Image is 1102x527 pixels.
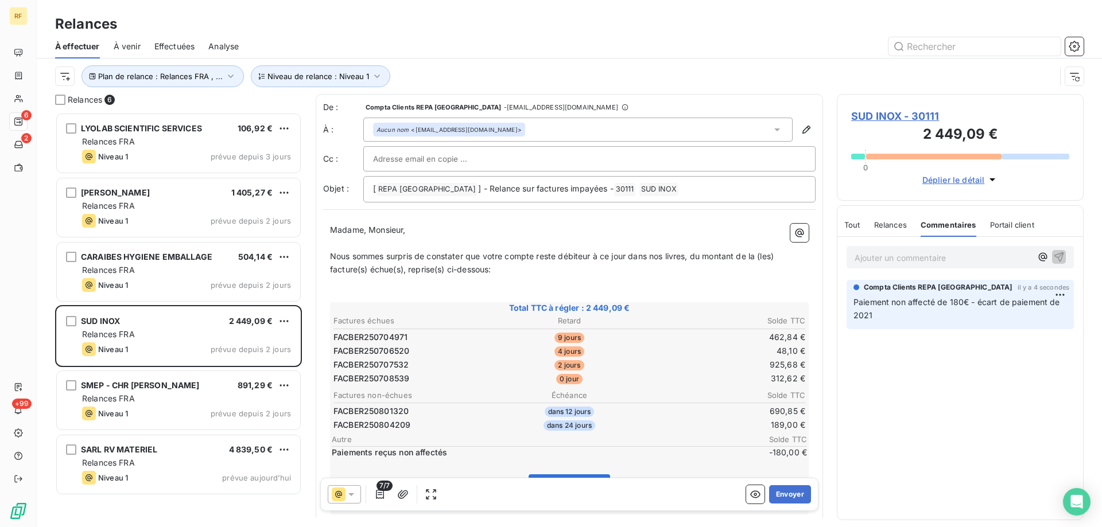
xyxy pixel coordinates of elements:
th: Échéance [491,389,647,401]
span: -180,00 € [738,447,807,458]
span: Déplier le détail [922,174,985,186]
span: Niveau 1 [98,152,128,161]
span: Compta Clients REPA [GEOGRAPHIC_DATA] [366,104,502,111]
span: Nous sommes surpris de constater que votre compte reste débiteur à ce jour dans nos livres, du mo... [330,251,776,274]
span: SUD INOX [639,183,678,196]
td: 48,10 € [649,345,806,357]
span: Compta Clients REPA [GEOGRAPHIC_DATA] [864,282,1013,292]
label: À : [323,124,363,135]
span: FACBER250707532 [333,359,409,370]
td: 312,62 € [649,372,806,385]
input: Rechercher [888,37,1061,56]
span: Relances FRA [82,201,135,210]
button: Plan de relance : Relances FRA , ... [82,65,244,87]
span: FACBER250706520 [333,345,409,357]
span: À effectuer [55,41,100,52]
span: 6 [104,95,115,105]
td: FACBER250801320 [333,405,490,417]
span: 891,29 € [238,380,273,390]
span: Niveau de relance : Niveau 1 [267,72,369,81]
span: 4 839,50 € [229,444,273,454]
span: SUD INOX [81,316,120,326]
span: Objet : [323,184,349,193]
div: grid [55,112,302,527]
div: Open Intercom Messenger [1063,488,1091,516]
th: Solde TTC [649,315,806,327]
span: REPA [GEOGRAPHIC_DATA] [377,183,478,196]
th: Solde TTC [649,389,806,401]
span: prévue depuis 2 jours [211,345,291,354]
span: Total TTC à régler : 2 449,09 € [332,302,807,314]
th: Factures échues [333,315,490,327]
span: Paiements reçus non affectés [332,447,736,458]
img: Logo LeanPay [9,502,28,520]
td: 690,85 € [649,405,806,417]
h3: Relances [55,14,117,34]
span: Effectuées [154,41,195,52]
span: prévue aujourd’hui [222,473,291,482]
a: 6 [9,112,27,131]
span: Relances FRA [82,393,135,403]
span: 30111 [614,183,636,196]
span: 2 449,09 € [229,316,273,326]
span: SUD INOX - 30111 [851,108,1069,124]
button: Envoyer [769,485,811,503]
span: Niveau 1 [98,216,128,225]
span: SARL RV MATERIEL [81,444,157,454]
span: [ [373,184,376,193]
th: Retard [491,315,647,327]
button: Niveau de relance : Niveau 1 [251,65,390,87]
th: Factures non-échues [333,389,490,401]
span: À venir [114,41,141,52]
span: Niveau 1 [98,409,128,418]
span: Relances [68,94,102,106]
span: SMEP - CHR [PERSON_NAME] [81,380,200,390]
span: Commentaires [921,220,976,229]
span: Tout [844,220,860,229]
span: 1 405,27 € [231,188,273,197]
button: Déplier le détail [919,173,1002,186]
span: 2 jours [554,360,584,370]
span: Portail client [990,220,1034,229]
span: 7/7 [377,481,393,491]
span: Solde TTC [738,435,807,444]
span: FACBER250708539 [333,373,409,384]
span: 2 [21,133,32,143]
span: [PERSON_NAME] [81,188,150,197]
span: Niveau 1 [98,473,128,482]
div: RF [9,7,28,25]
span: De : [323,102,363,113]
span: ] - Relance sur factures impayées - [478,184,613,193]
span: 0 [863,163,868,172]
td: FACBER250804209 [333,419,490,431]
span: prévue depuis 3 jours [211,152,291,161]
span: - [EMAIL_ADDRESS][DOMAIN_NAME] [504,104,618,111]
input: Adresse email en copie ... [373,150,496,167]
span: prévue depuis 2 jours [211,280,291,290]
span: il y a 4 secondes [1018,284,1070,291]
span: Paiement non affecté de 180€ - écart de paiement de 2021 [853,297,1062,320]
span: 9 jours [554,333,584,343]
span: Niveau 1 [98,345,128,354]
span: +99 [12,399,32,409]
td: 189,00 € [649,419,806,431]
span: 6 [21,110,32,120]
span: Plan de relance : Relances FRA , ... [98,72,223,81]
span: 0 jour [556,374,583,384]
a: 2 [9,135,27,154]
span: prévue depuis 2 jours [211,409,291,418]
span: CARAIBES HYGIENE EMBALLAGE [81,252,212,261]
h3: 2 449,09 € [851,124,1069,147]
span: dans 24 jours [544,420,595,431]
span: 4 jours [554,346,584,357]
span: Relances FRA [82,458,135,467]
span: Relances FRA [82,329,135,339]
span: Madame, Monsieur, [330,225,406,235]
span: 106,92 € [238,123,273,133]
span: prévue depuis 2 jours [211,216,291,225]
span: 504,14 € [238,252,273,261]
em: Aucun nom [377,126,409,134]
span: LYOLAB SCIENTIFIC SERVICES [81,123,202,133]
td: 462,84 € [649,331,806,343]
span: Relances FRA [82,136,135,146]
